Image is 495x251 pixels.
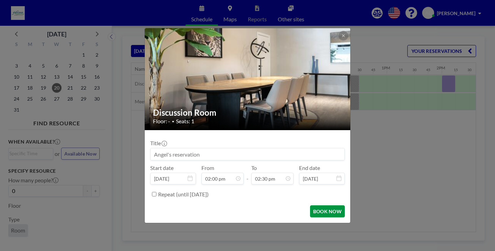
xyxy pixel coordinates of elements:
label: To [251,164,257,171]
label: Repeat (until [DATE]) [158,191,209,198]
label: From [201,164,214,171]
label: End date [299,164,320,171]
button: BOOK NOW [310,205,345,217]
label: Start date [150,164,174,171]
span: • [172,119,174,124]
label: Title [150,140,166,147]
span: Seats: 1 [176,118,194,125]
img: 537.jpg [145,11,351,148]
span: - [246,167,249,182]
input: Angel's reservation [151,148,344,160]
h2: Discussion Room [153,107,343,118]
span: Floor: - [153,118,170,125]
